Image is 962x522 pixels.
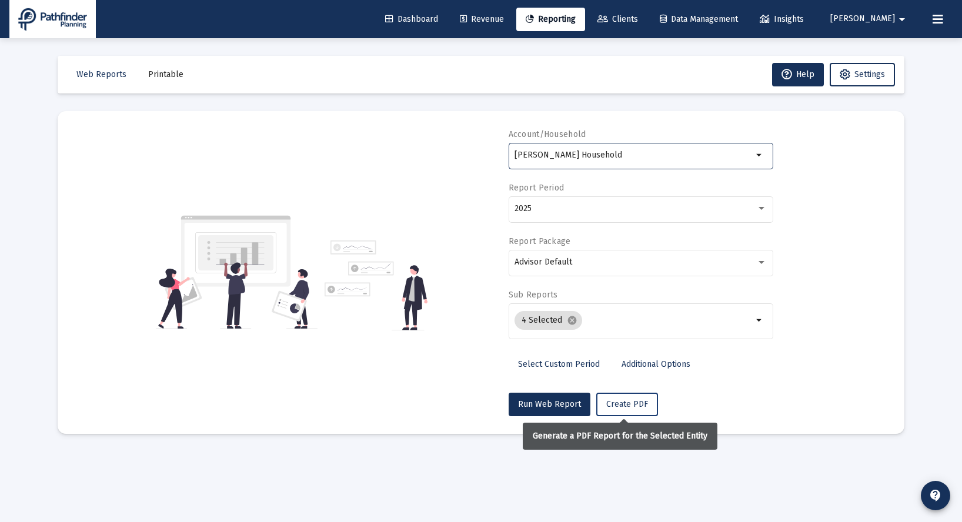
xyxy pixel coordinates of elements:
[18,8,87,31] img: Dashboard
[509,236,571,246] label: Report Package
[854,69,885,79] span: Settings
[830,14,895,24] span: [PERSON_NAME]
[606,399,648,409] span: Create PDF
[830,63,895,86] button: Settings
[518,399,581,409] span: Run Web Report
[753,148,767,162] mat-icon: arrow_drop_down
[460,14,504,24] span: Revenue
[772,63,824,86] button: Help
[156,214,318,330] img: reporting
[67,63,136,86] button: Web Reports
[376,8,447,31] a: Dashboard
[509,290,558,300] label: Sub Reports
[816,7,923,31] button: [PERSON_NAME]
[385,14,438,24] span: Dashboard
[597,14,638,24] span: Clients
[622,359,690,369] span: Additional Options
[325,240,427,330] img: reporting-alt
[509,129,586,139] label: Account/Household
[596,393,658,416] button: Create PDF
[928,488,943,503] mat-icon: contact_support
[526,14,576,24] span: Reporting
[515,203,532,213] span: 2025
[516,8,585,31] a: Reporting
[509,183,564,193] label: Report Period
[518,359,600,369] span: Select Custom Period
[588,8,647,31] a: Clients
[515,311,582,330] mat-chip: 4 Selected
[781,69,814,79] span: Help
[450,8,513,31] a: Revenue
[515,309,753,332] mat-chip-list: Selection
[760,14,804,24] span: Insights
[750,8,813,31] a: Insights
[76,69,126,79] span: Web Reports
[515,150,753,160] input: Search or select an account or household
[660,14,738,24] span: Data Management
[895,8,909,31] mat-icon: arrow_drop_down
[567,315,577,326] mat-icon: cancel
[139,63,193,86] button: Printable
[509,393,590,416] button: Run Web Report
[148,69,183,79] span: Printable
[515,257,572,267] span: Advisor Default
[650,8,747,31] a: Data Management
[753,313,767,327] mat-icon: arrow_drop_down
